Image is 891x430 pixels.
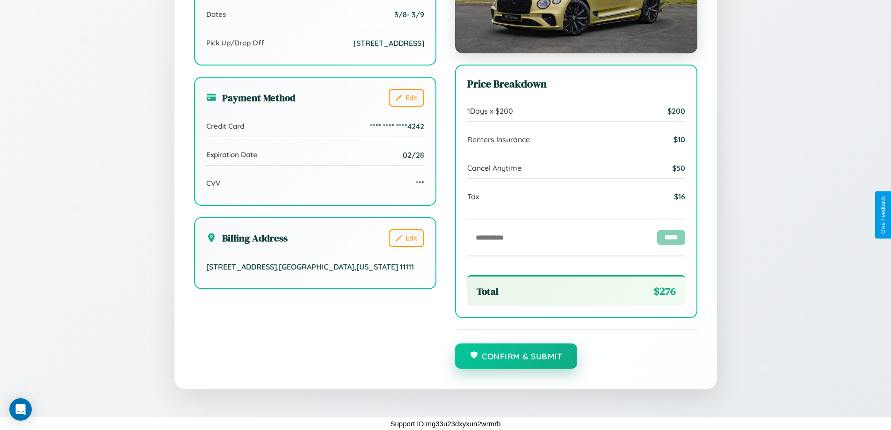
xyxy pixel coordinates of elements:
div: Give Feedback [880,196,886,234]
span: $ 50 [672,163,685,173]
span: 02/28 [403,150,424,160]
button: Edit [389,89,424,107]
span: $ 200 [667,106,685,116]
span: CVV [206,179,220,188]
span: Renters Insurance [467,135,530,144]
h3: Payment Method [206,91,296,104]
h3: Billing Address [206,231,288,245]
div: Open Intercom Messenger [9,398,32,421]
span: 3 / 8 - 3 / 9 [394,10,424,19]
button: Confirm & Submit [455,343,578,369]
span: Pick Up/Drop Off [206,38,264,47]
span: Credit Card [206,122,244,131]
span: $ 10 [674,135,685,144]
span: Dates [206,10,226,19]
span: $ 276 [654,284,676,299]
p: Support ID: mg33u23dxyxun2wrmrb [391,417,501,430]
span: 1 Days x $ 200 [467,106,513,116]
h3: Price Breakdown [467,77,685,91]
span: Tax [467,192,479,201]
span: Expiration Date [206,150,257,159]
span: $ 16 [674,192,685,201]
span: [STREET_ADDRESS] [354,38,424,48]
button: Edit [389,229,424,247]
span: Total [477,284,499,298]
span: [STREET_ADDRESS] , [GEOGRAPHIC_DATA] , [US_STATE] 11111 [206,262,414,271]
span: Cancel Anytime [467,163,522,173]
